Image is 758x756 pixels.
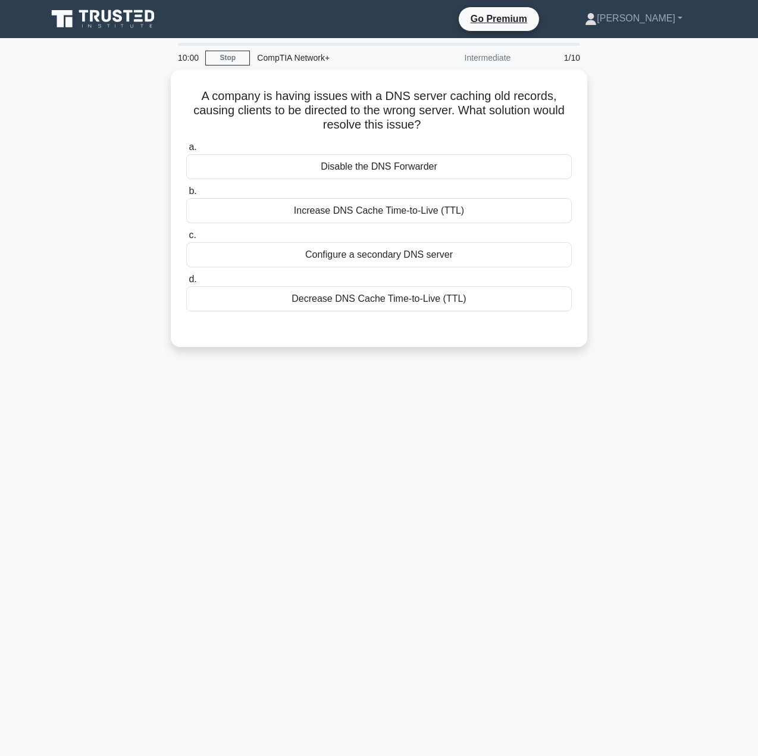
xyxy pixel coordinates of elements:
[185,89,573,133] h5: A company is having issues with a DNS server caching old records, causing clients to be directed ...
[189,230,196,240] span: c.
[186,242,572,267] div: Configure a secondary DNS server
[556,7,711,30] a: [PERSON_NAME]
[186,154,572,179] div: Disable the DNS Forwarder
[189,186,196,196] span: b.
[205,51,250,65] a: Stop
[189,142,196,152] span: a.
[518,46,587,70] div: 1/10
[189,274,196,284] span: d.
[414,46,518,70] div: Intermediate
[186,198,572,223] div: Increase DNS Cache Time-to-Live (TTL)
[171,46,205,70] div: 10:00
[186,286,572,311] div: Decrease DNS Cache Time-to-Live (TTL)
[250,46,414,70] div: CompTIA Network+
[463,11,534,26] a: Go Premium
